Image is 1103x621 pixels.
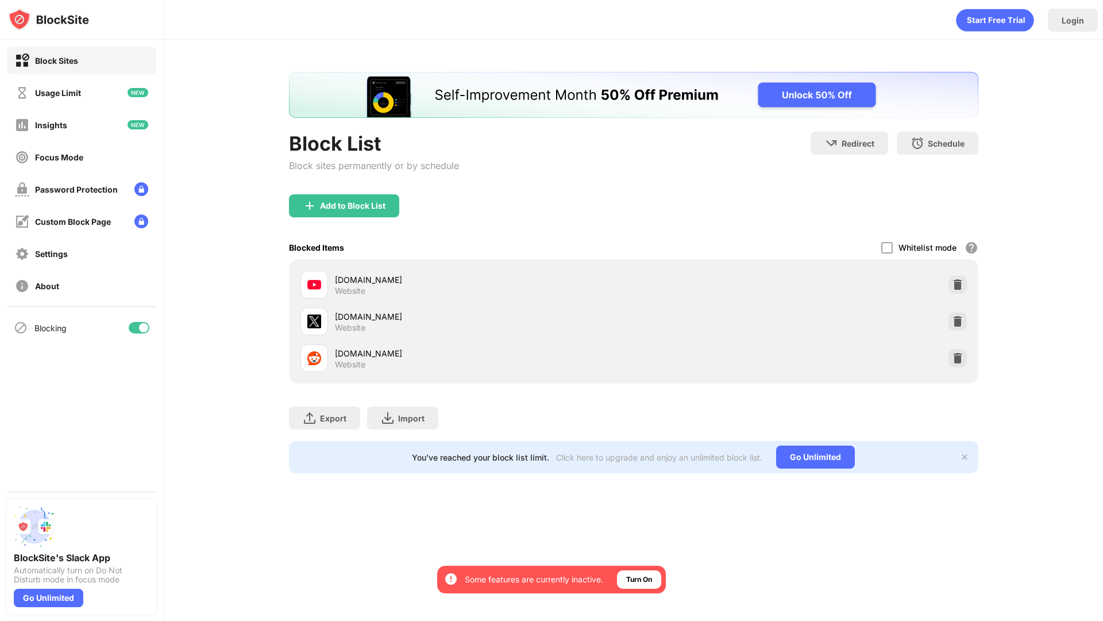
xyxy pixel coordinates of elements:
div: You’ve reached your block list limit. [412,453,549,462]
img: time-usage-off.svg [15,86,29,100]
div: Block Sites [35,56,78,66]
div: Focus Mode [35,152,83,162]
img: new-icon.svg [128,120,148,129]
iframe: Sign in with Google Dialog [867,11,1092,145]
img: favicons [307,278,321,292]
div: animation [956,9,1034,32]
img: focus-off.svg [15,150,29,164]
img: blocking-icon.svg [14,321,28,335]
div: Blocked Items [289,243,344,252]
div: BlockSite's Slack App [14,552,149,563]
img: settings-off.svg [15,247,29,261]
div: About [35,281,59,291]
div: Website [335,323,365,333]
div: Click here to upgrade and enjoy an unlimited block list. [556,453,762,462]
div: Custom Block Page [35,217,111,227]
div: Usage Limit [35,88,81,98]
img: insights-off.svg [15,118,29,132]
img: push-slack.svg [14,506,55,547]
img: logo-blocksite.svg [8,8,89,31]
div: Blocking [34,323,67,333]
div: Website [335,359,365,370]
img: favicons [307,351,321,365]
div: [DOMAIN_NAME] [335,310,634,323]
div: Block List [289,132,459,155]
div: Password Protection [35,185,118,194]
div: Automatically turn on Do Not Disturb mode in focus mode [14,566,149,584]
img: x-button.svg [960,453,969,462]
div: Export [320,413,346,423]
div: Website [335,286,365,296]
img: lock-menu.svg [134,182,148,196]
img: password-protection-off.svg [15,182,29,197]
div: Insights [35,120,67,130]
div: [DOMAIN_NAME] [335,274,634,286]
div: Add to Block List [320,201,385,210]
img: customize-block-page-off.svg [15,214,29,229]
div: Block sites permanently or by schedule [289,160,459,171]
div: Some features are currently inactive. [465,574,603,585]
iframe: Banner [289,72,978,118]
img: about-off.svg [15,279,29,293]
img: new-icon.svg [128,88,148,97]
div: Whitelist mode [898,243,957,252]
div: Go Unlimited [776,446,855,469]
img: lock-menu.svg [134,214,148,228]
div: Go Unlimited [14,589,83,607]
div: [DOMAIN_NAME] [335,347,634,359]
img: favicons [307,315,321,328]
img: block-on.svg [15,53,29,68]
img: error-circle-white.svg [444,572,458,586]
div: Redirect [842,139,874,148]
div: Import [398,413,425,423]
div: Turn On [626,574,652,585]
div: Settings [35,249,68,259]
